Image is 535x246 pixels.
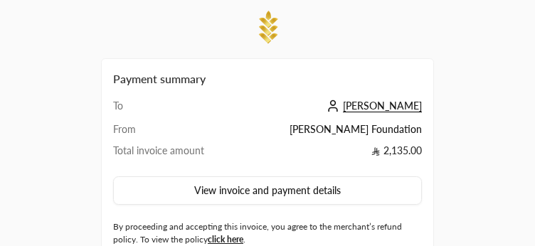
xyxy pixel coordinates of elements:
[113,70,422,87] h2: Payment summary
[113,99,239,122] td: To
[113,144,239,165] td: Total invoice amount
[343,100,422,112] span: [PERSON_NAME]
[113,220,422,246] label: By proceeding and accepting this invoice, you agree to the merchant’s refund policy. To view the ...
[239,144,422,165] td: 2,135.00
[113,122,239,144] td: From
[323,100,422,112] a: [PERSON_NAME]
[113,176,422,205] button: View invoice and payment details
[239,122,422,144] td: [PERSON_NAME] Foundation
[253,9,282,47] img: Company Logo
[208,234,243,245] a: click here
